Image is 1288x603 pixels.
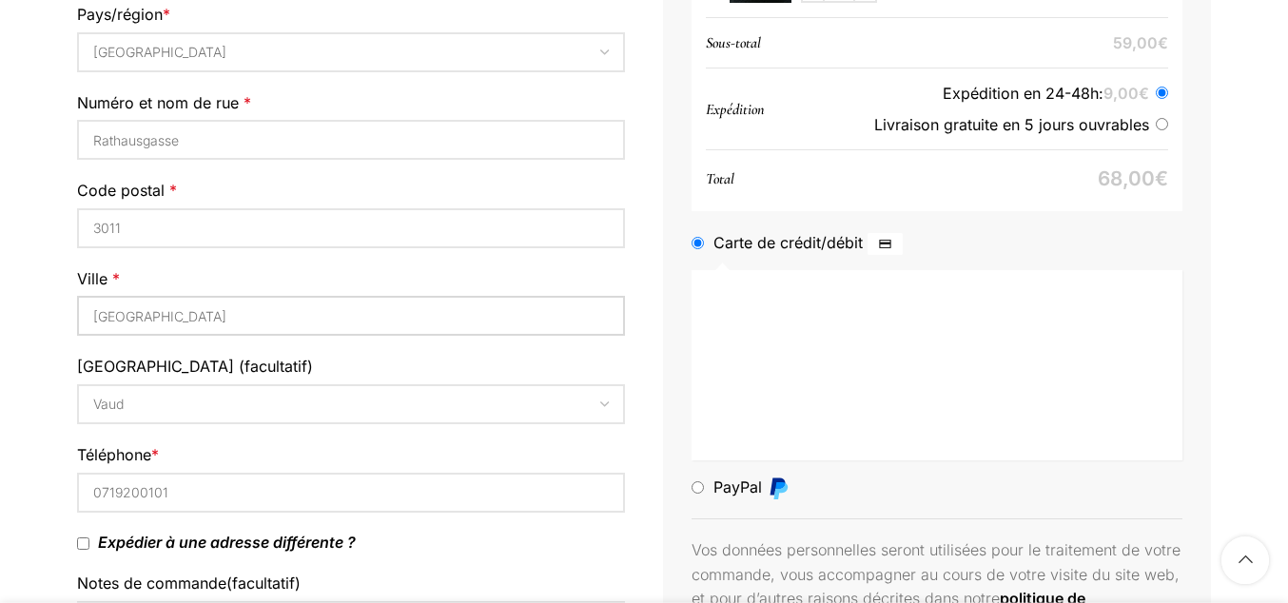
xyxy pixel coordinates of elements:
label: PayPal [713,477,794,496]
label: Notes de commande [77,572,625,596]
span: (facultatif) [239,357,313,376]
label: Expédition en 24-48h: [786,83,1168,104]
span: Vaud [79,386,623,422]
bdi: 59,00 [1113,33,1168,52]
span: € [1139,84,1149,103]
iframe: Cadre de saisie sécurisé pour le paiement [702,285,1164,441]
img: PayPal [767,477,790,499]
label: Code postal [77,179,625,204]
label: [GEOGRAPHIC_DATA] [77,355,625,379]
bdi: 68,00 [1098,166,1168,190]
span: Suisse [79,34,623,70]
img: Carte de crédit/débit [868,233,903,256]
span: (facultatif) [226,574,301,593]
label: Carte de crédit/débit [713,233,907,252]
span: € [1155,166,1168,190]
input: Expédier à une adresse différente ? [77,537,89,550]
span: € [1158,33,1168,52]
input: Numéro de voie et nom de la rue [77,120,625,160]
label: Livraison gratuite en 5 jours ouvrables [786,114,1168,135]
label: Numéro et nom de rue [77,91,625,116]
span: Pays/région [77,32,625,72]
label: Pays/région [77,3,625,28]
th: Total [706,154,744,204]
label: Ville [77,267,625,292]
span: Canton [77,384,625,424]
th: Expédition [706,85,774,134]
a: Scroll to top button [1221,536,1269,584]
th: Sous-total [706,18,771,68]
span: Expédier à une adresse différente ? [98,533,356,552]
bdi: 9,00 [1103,84,1149,103]
label: Téléphone [77,443,625,468]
